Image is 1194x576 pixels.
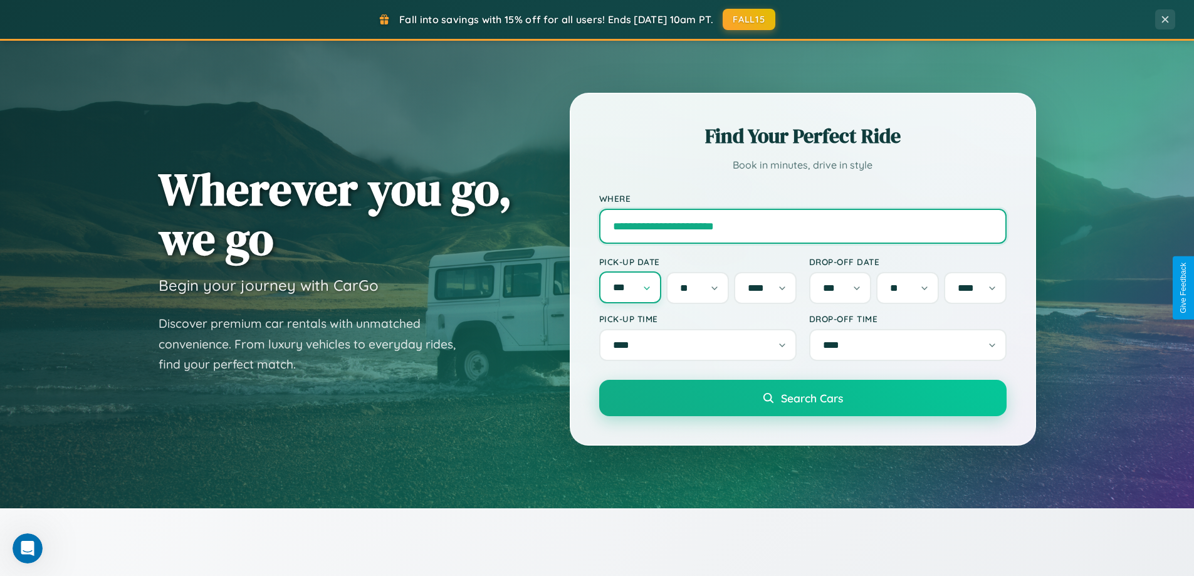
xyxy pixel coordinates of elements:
[13,533,43,563] iframe: Intercom live chat
[809,256,1007,267] label: Drop-off Date
[399,13,713,26] span: Fall into savings with 15% off for all users! Ends [DATE] 10am PT.
[599,380,1007,416] button: Search Cars
[599,313,797,324] label: Pick-up Time
[723,9,775,30] button: FALL15
[599,256,797,267] label: Pick-up Date
[781,391,843,405] span: Search Cars
[809,313,1007,324] label: Drop-off Time
[599,193,1007,204] label: Where
[599,122,1007,150] h2: Find Your Perfect Ride
[159,164,512,263] h1: Wherever you go, we go
[159,276,379,295] h3: Begin your journey with CarGo
[159,313,472,375] p: Discover premium car rentals with unmatched convenience. From luxury vehicles to everyday rides, ...
[599,156,1007,174] p: Book in minutes, drive in style
[1179,263,1188,313] div: Give Feedback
